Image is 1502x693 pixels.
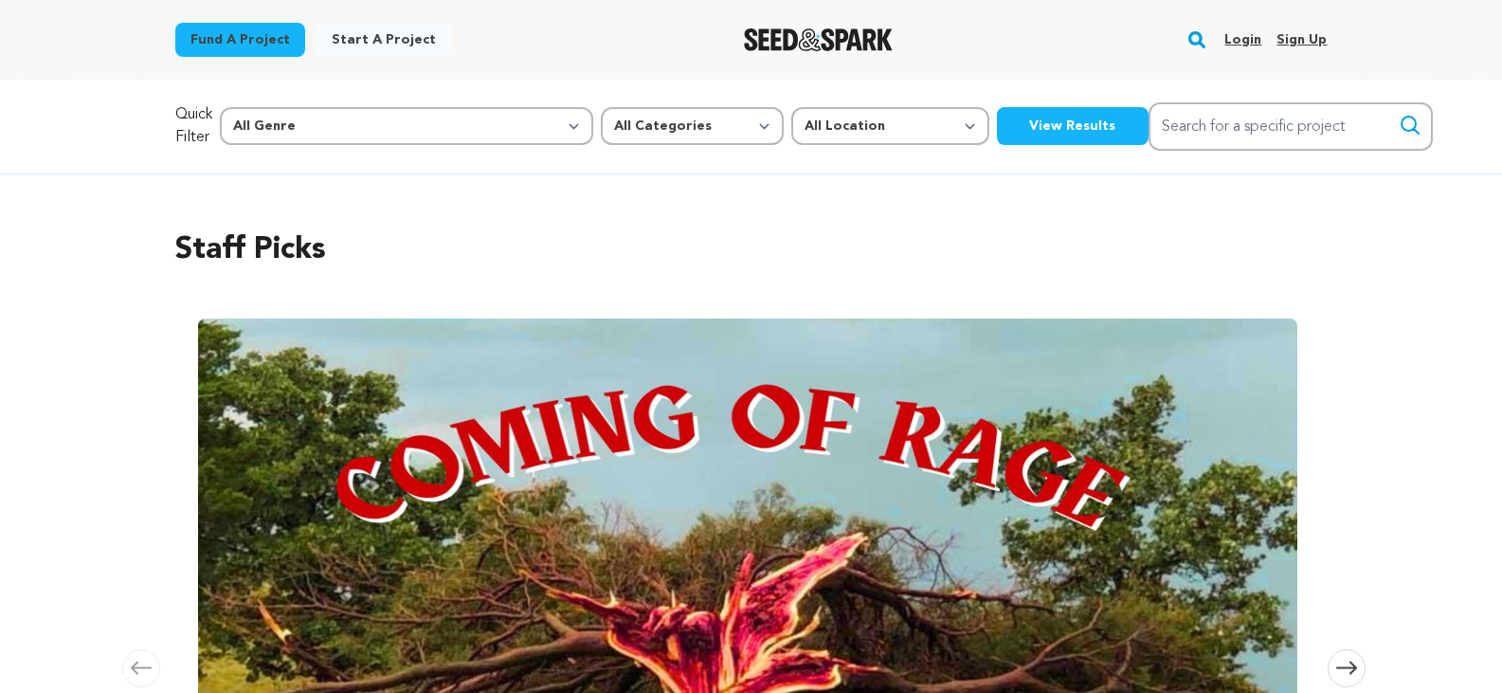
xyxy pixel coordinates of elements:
[744,28,893,51] img: Seed&Spark Logo Dark Mode
[1276,25,1327,55] a: Sign up
[175,228,1328,273] h2: Staff Picks
[1224,25,1261,55] a: Login
[1149,102,1433,151] input: Search for a specific project
[997,107,1149,145] button: View Results
[175,103,212,149] p: Quick Filter
[744,28,893,51] a: Seed&Spark Homepage
[175,23,305,57] a: Fund a project
[317,23,451,57] a: Start a project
